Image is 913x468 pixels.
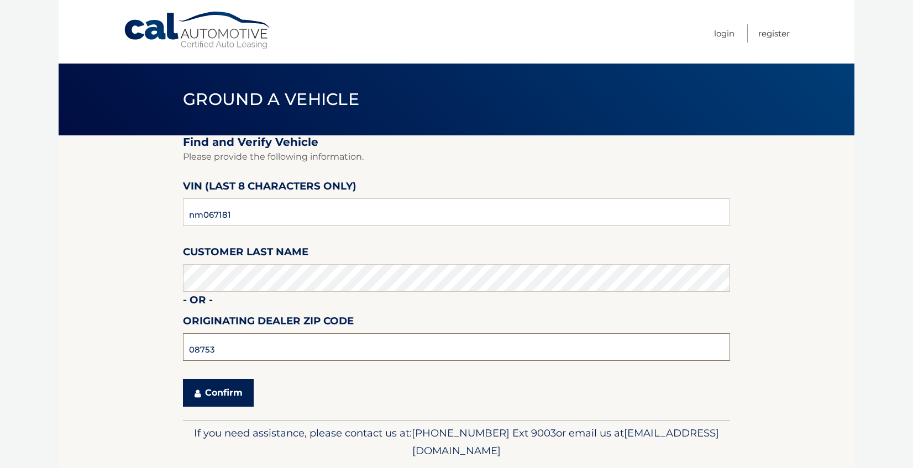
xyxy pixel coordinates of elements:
[183,292,213,312] label: - or -
[183,89,359,109] span: Ground a Vehicle
[758,24,790,43] a: Register
[123,11,272,50] a: Cal Automotive
[183,379,254,407] button: Confirm
[183,149,730,165] p: Please provide the following information.
[183,178,356,198] label: VIN (last 8 characters only)
[714,24,734,43] a: Login
[412,427,556,439] span: [PHONE_NUMBER] Ext 9003
[183,313,354,333] label: Originating Dealer Zip Code
[183,135,730,149] h2: Find and Verify Vehicle
[190,424,723,460] p: If you need assistance, please contact us at: or email us at
[183,244,308,264] label: Customer Last Name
